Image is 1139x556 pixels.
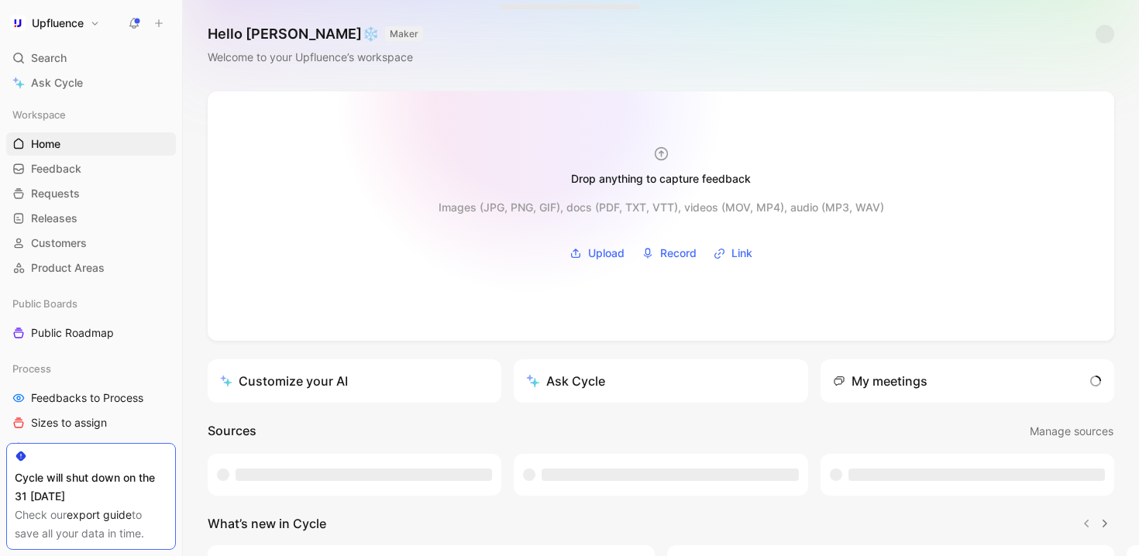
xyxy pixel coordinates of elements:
button: Record [636,242,702,265]
span: Home [31,136,60,152]
a: Sizes to assign [6,411,176,434]
div: Ask Cycle [526,372,605,390]
a: Ask Cycle [6,71,176,94]
span: Record [660,244,697,263]
button: MAKER [385,26,423,42]
span: Public Roadmap [31,325,114,341]
div: Welcome to your Upfluence’s workspace [208,48,423,67]
a: Customize your AI [208,359,501,403]
span: Public Boards [12,296,77,311]
button: Link [708,242,758,265]
span: Sizes to assign [31,415,107,431]
a: Feedback [6,157,176,180]
span: Feedback [31,161,81,177]
span: Workspace [12,107,66,122]
div: ProcessFeedbacks to ProcessSizes to assignOutput to assignBusiness Focus to assign [6,357,176,484]
div: Workspace [6,103,176,126]
span: Requests [31,186,80,201]
div: Cycle will shut down on the 31 [DATE] [15,468,167,506]
a: Home [6,132,176,156]
div: Images (JPG, PNG, GIF), docs (PDF, TXT, VTT), videos (MOV, MP4), audio (MP3, WAV) [439,198,884,217]
div: Customize your AI [220,372,348,390]
span: Releases [31,211,77,226]
div: Process [6,357,176,380]
a: Output to assign [6,436,176,459]
a: Releases [6,207,176,230]
span: Search [31,49,67,67]
a: Public Roadmap [6,321,176,345]
div: My meetings [833,372,927,390]
div: Check our to save all your data in time. [15,506,167,543]
span: Link [731,244,752,263]
button: Ask Cycle [514,359,807,403]
div: Drop anything to capture feedback [571,170,751,188]
button: Manage sources [1029,421,1114,441]
h1: Hello [PERSON_NAME]❄️ [208,25,423,43]
span: Ask Cycle [31,74,83,92]
h2: Sources [208,421,256,441]
button: UpfluenceUpfluence [6,12,104,34]
a: Feedbacks to Process [6,386,176,410]
span: Process [12,361,51,376]
span: Feedbacks to Process [31,390,143,406]
span: Manage sources [1030,422,1113,441]
span: Customers [31,235,87,251]
div: Search [6,46,176,70]
h2: What’s new in Cycle [208,514,326,533]
div: Public Boards [6,292,176,315]
button: Upload [564,242,630,265]
a: Customers [6,232,176,255]
div: Public BoardsPublic Roadmap [6,292,176,345]
a: Requests [6,182,176,205]
img: Upfluence [10,15,26,31]
span: Output to assign [31,440,115,455]
span: Product Areas [31,260,105,276]
span: Upload [588,244,625,263]
h1: Upfluence [32,16,84,30]
a: export guide [67,508,132,521]
a: Product Areas [6,256,176,280]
